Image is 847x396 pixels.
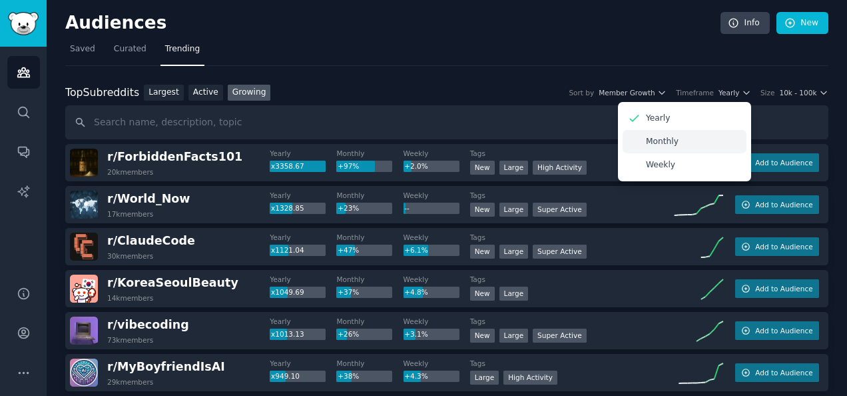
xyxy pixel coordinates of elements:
span: +23% [338,204,359,212]
span: Curated [114,43,146,55]
div: Large [499,329,529,343]
a: Curated [109,39,151,66]
a: Trending [160,39,204,66]
span: +4.3% [404,372,427,380]
a: Growing [228,85,271,101]
button: 10k - 100k [779,88,828,97]
span: x1049.69 [271,288,304,296]
span: Add to Audience [755,200,812,209]
p: Monthly [646,136,679,148]
a: Info [720,12,770,35]
div: Large [499,287,529,301]
input: Search name, description, topic [65,105,828,139]
span: +3.1% [404,330,427,338]
span: +26% [338,330,359,338]
img: MyBoyfriendIsAI [70,359,98,387]
span: x1328.85 [271,204,304,212]
dt: Tags [470,317,670,326]
a: Largest [144,85,184,101]
button: Add to Audience [735,153,819,172]
dt: Weekly [404,233,470,242]
img: ClaudeCode [70,233,98,261]
div: Super Active [533,329,587,343]
span: x949.10 [271,372,300,380]
span: Member Growth [599,88,655,97]
dt: Weekly [404,191,470,200]
button: Yearly [718,88,751,97]
span: r/ MyBoyfriendIsAI [107,360,225,373]
dt: Monthly [336,359,403,368]
span: x3358.67 [271,162,304,170]
div: 30k members [107,251,153,261]
a: Saved [65,39,100,66]
div: New [470,203,495,217]
span: +47% [338,246,359,254]
img: GummySearch logo [8,12,39,35]
span: r/ ForbiddenFacts101 [107,150,242,163]
dt: Tags [470,233,670,242]
dt: Monthly [336,233,403,242]
span: +97% [338,162,359,170]
span: r/ ClaudeCode [107,234,195,247]
dt: Monthly [336,275,403,284]
span: Add to Audience [755,326,812,335]
h2: Audiences [65,13,720,34]
span: +2.0% [404,162,427,170]
div: 73k members [107,335,153,345]
div: Top Subreddits [65,85,139,101]
div: Super Active [533,245,587,259]
dt: Weekly [404,149,470,158]
span: Saved [70,43,95,55]
dt: Monthly [336,149,403,158]
div: High Activity [533,161,587,175]
div: New [470,287,495,301]
dt: Yearly [270,149,336,158]
dt: Monthly [336,317,403,326]
span: r/ vibecoding [107,318,189,331]
dt: Yearly [270,359,336,368]
img: vibecoding [70,317,98,345]
div: 14k members [107,293,153,303]
p: Yearly [646,113,671,125]
div: Super Active [533,203,587,217]
div: Sort by [569,88,594,97]
dt: Monthly [336,191,403,200]
span: +4.8% [404,288,427,296]
span: 10k - 100k [779,88,816,97]
div: Timeframe [676,88,714,97]
div: 29k members [107,377,153,387]
span: Add to Audience [755,242,812,251]
span: Add to Audience [755,284,812,293]
a: New [776,12,828,35]
dt: Yearly [270,275,336,284]
p: Weekly [646,159,675,171]
span: +38% [338,372,359,380]
dt: Yearly [270,317,336,326]
dt: Weekly [404,275,470,284]
span: x1121.04 [271,246,304,254]
span: Add to Audience [755,158,812,167]
button: Member Growth [599,88,667,97]
div: Large [470,371,499,385]
dt: Weekly [404,359,470,368]
span: r/ KoreaSeoulBeauty [107,276,238,289]
button: Add to Audience [735,321,819,340]
span: -- [404,204,410,212]
span: r/ World_Now [107,192,190,205]
div: Large [499,245,529,259]
span: x1013.13 [271,330,304,338]
dt: Tags [470,359,670,368]
div: New [470,329,495,343]
span: Add to Audience [755,368,812,377]
div: New [470,161,495,175]
div: Large [499,161,529,175]
dt: Yearly [270,233,336,242]
div: New [470,245,495,259]
dt: Tags [470,149,670,158]
dt: Weekly [404,317,470,326]
img: World_Now [70,191,98,219]
span: +37% [338,288,359,296]
button: Add to Audience [735,195,819,214]
img: KoreaSeoulBeauty [70,275,98,303]
button: Add to Audience [735,363,819,382]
